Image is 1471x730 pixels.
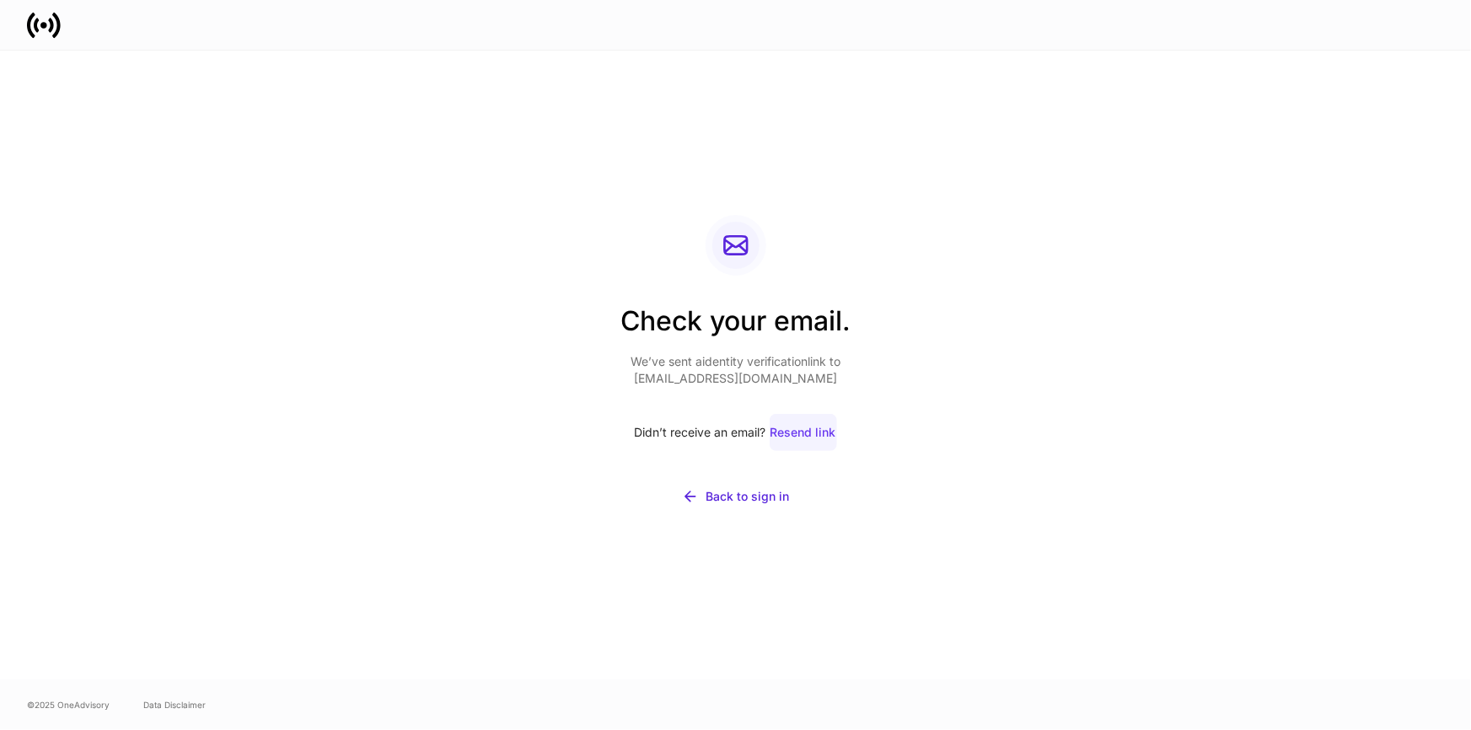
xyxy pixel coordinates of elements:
[706,488,789,505] div: Back to sign in
[620,478,851,515] button: Back to sign in
[770,414,837,451] button: Resend link
[620,303,851,353] h2: Check your email.
[27,698,110,711] span: © 2025 OneAdvisory
[620,414,851,451] div: Didn’t receive an email?
[620,353,851,387] p: We’ve sent a identity verification link to [EMAIL_ADDRESS][DOMAIN_NAME]
[143,698,206,711] a: Data Disclaimer
[770,424,836,441] div: Resend link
